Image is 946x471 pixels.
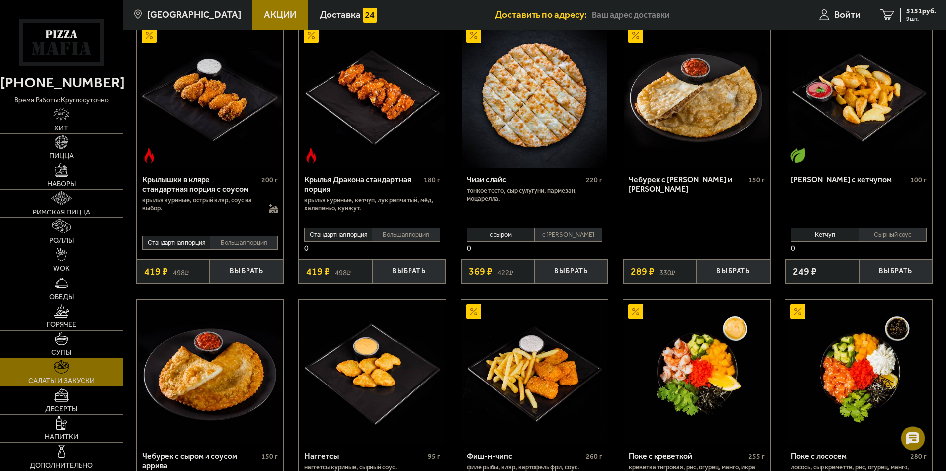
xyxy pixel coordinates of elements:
span: 419 ₽ [306,267,330,277]
div: Чебурек с [PERSON_NAME] и [PERSON_NAME] [629,175,746,194]
li: с сыром [467,228,535,242]
span: Обеды [49,294,74,300]
span: 95 г [428,452,440,461]
div: 0 [299,224,446,252]
button: Выбрать [372,259,446,284]
a: АкционныйОстрое блюдоКрылья Дракона стандартная порция [299,23,446,168]
img: Чизи слайс [462,23,607,168]
li: Сырный соус [859,228,927,242]
span: 220 г [586,176,602,184]
p: филе рыбы, кляр, картофель фри, соус. [467,463,603,471]
span: 9 шт. [906,16,936,22]
span: Горячее [47,321,76,328]
a: Наггетсы [299,300,446,444]
img: Акционный [466,304,481,319]
a: АкционныйЧебурек с мясом и соусом аррива [623,23,770,168]
li: Стандартная порция [304,228,372,242]
span: Десерты [45,406,77,413]
p: крылья куриные, кетчуп, лук репчатый, мёд, халапеньо, кунжут. [304,196,440,212]
span: 260 г [586,452,602,461]
p: тонкое тесто, сыр сулугуни, пармезан, моцарелла. [467,187,603,203]
img: 15daf4d41897b9f0e9f617042186c801.svg [363,8,377,23]
div: Фиш-н-чипс [467,451,584,461]
img: Акционный [466,28,481,43]
div: Наггетсы [304,451,425,461]
div: [PERSON_NAME] с кетчупом [791,175,908,184]
li: с [PERSON_NAME] [534,228,602,242]
img: Наггетсы [300,300,444,444]
img: Акционный [304,28,319,43]
span: Наборы [47,181,76,188]
span: 280 г [910,452,927,461]
span: 200 г [261,176,278,184]
span: 5151 руб. [906,8,936,15]
div: Чебурек с сыром и соусом аррива [142,451,259,470]
span: Акции [264,10,297,19]
span: 369 ₽ [469,267,493,277]
a: АкционныйПоке с лососем [785,300,932,444]
img: Акционный [628,304,643,319]
div: Крылышки в кляре стандартная порция c соусом [142,175,259,194]
span: 150 г [748,176,765,184]
div: Крылья Дракона стандартная порция [304,175,421,194]
img: Вегетарианское блюдо [790,148,805,163]
li: Большая порция [210,236,278,250]
span: Хит [54,125,68,132]
img: Акционный [142,28,157,43]
img: Острое блюдо [142,148,157,163]
a: Вегетарианское блюдоКартофель айдахо с кетчупом [785,23,932,168]
li: Кетчуп [791,228,859,242]
button: Выбрать [697,259,770,284]
img: Острое блюдо [304,148,319,163]
span: 419 ₽ [144,267,168,277]
img: Чебурек с мясом и соусом аррива [624,23,769,168]
span: Салаты и закуски [28,378,95,385]
span: 255 г [748,452,765,461]
span: WOK [53,265,70,272]
span: Войти [834,10,861,19]
s: 498 ₽ [173,267,189,277]
a: АкционныйОстрое блюдоКрылышки в кляре стандартная порция c соусом [137,23,284,168]
div: 0 [785,224,932,252]
span: Римская пицца [33,209,90,216]
p: наггетсы куриные, сырный соус. [304,463,440,471]
span: Пицца [49,153,74,160]
a: АкционныйПоке с креветкой [623,300,770,444]
span: Напитки [45,434,78,441]
p: крылья куриные, острый кляр, соус на выбор. [142,196,259,212]
div: 0 [461,224,608,252]
img: Фиш-н-чипс [462,300,607,444]
img: Поке с лососем [787,300,931,444]
span: Дополнительно [30,462,93,469]
s: 330 ₽ [659,267,675,277]
img: Поке с креветкой [624,300,769,444]
button: Выбрать [859,259,932,284]
img: Картофель айдахо с кетчупом [787,23,931,168]
span: 100 г [910,176,927,184]
a: АкционныйФиш-н-чипс [461,300,608,444]
img: Крылья Дракона стандартная порция [300,23,444,168]
button: Выбрать [210,259,283,284]
img: Чебурек с сыром и соусом аррива [138,300,282,444]
li: Стандартная порция [142,236,210,250]
a: Чебурек с сыром и соусом аррива [137,300,284,444]
img: Акционный [790,304,805,319]
a: АкционныйЧизи слайс [461,23,608,168]
s: 498 ₽ [335,267,351,277]
button: Выбрать [535,259,608,284]
img: Акционный [628,28,643,43]
div: Поке с лососем [791,451,908,461]
span: 289 ₽ [631,267,655,277]
span: Роллы [49,237,74,244]
span: [GEOGRAPHIC_DATA] [147,10,241,19]
s: 422 ₽ [497,267,513,277]
span: 249 ₽ [793,267,817,277]
img: Крылышки в кляре стандартная порция c соусом [138,23,282,168]
span: Доставка [320,10,361,19]
span: 180 г [424,176,440,184]
div: Чизи слайс [467,175,584,184]
span: Супы [51,349,71,356]
span: Доставить по адресу: [495,10,592,19]
input: Ваш адрес доставки [592,6,781,24]
li: Большая порция [372,228,440,242]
